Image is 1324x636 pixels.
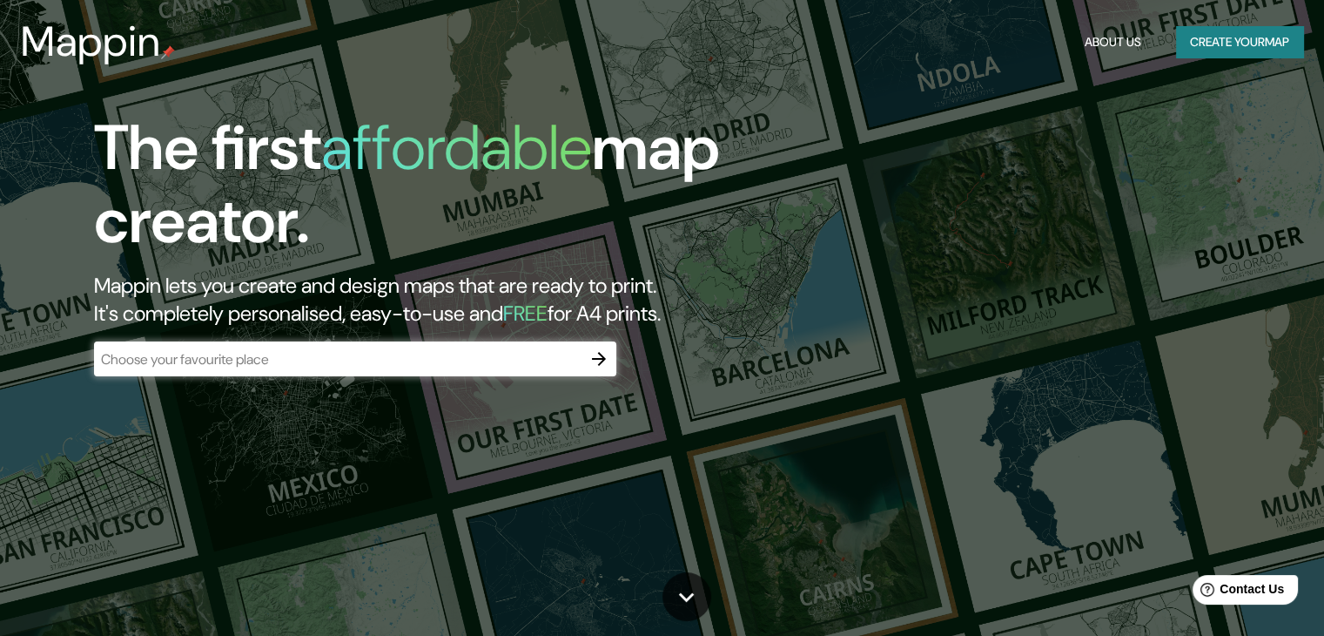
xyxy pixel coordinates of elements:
[503,300,548,327] h5: FREE
[321,107,592,188] h1: affordable
[94,349,581,369] input: Choose your favourite place
[161,45,175,59] img: mappin-pin
[94,272,756,328] h2: Mappin lets you create and design maps that are ready to print. It's completely personalised, eas...
[94,112,756,272] h1: The first map creator.
[1176,26,1303,58] button: Create yourmap
[21,17,161,66] h3: Mappin
[1078,26,1148,58] button: About Us
[1169,568,1305,617] iframe: Help widget launcher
